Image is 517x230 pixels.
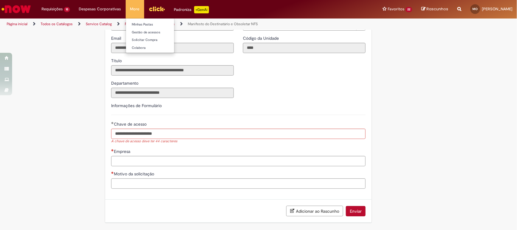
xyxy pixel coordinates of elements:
[79,6,121,12] span: Despesas Corporativas
[149,4,165,13] img: click_logo_yellow_360x200.png
[111,58,123,63] span: Somente leitura - Título
[41,22,73,26] a: Todos os Catálogos
[130,6,140,12] span: More
[188,22,258,26] a: Manifesto do Destinatário e Obsoletar NFS
[111,35,122,41] label: Somente leitura - Email
[243,43,366,53] input: Código da Unidade
[5,19,340,30] ul: Trilhas de página
[111,103,162,108] label: Informações de Formulário
[243,35,280,41] label: Somente leitura - Código da Unidade
[125,22,142,26] a: Financeiro
[406,7,412,12] span: 22
[111,43,234,53] input: Email
[111,58,123,64] label: Somente leitura - Título
[111,156,366,166] input: Empresa
[126,29,193,36] a: Gestão de acessos
[111,149,114,151] span: Necessários
[111,88,234,98] input: Departamento
[286,206,343,216] button: Adicionar ao Rascunho
[346,206,366,216] button: Enviar
[1,3,32,15] img: ServiceNow
[421,6,448,12] a: Rascunhos
[111,65,234,76] input: Título
[111,80,140,86] label: Somente leitura - Departamento
[64,7,70,12] span: 15
[126,45,193,51] a: Colabora
[111,139,366,144] div: A chave de acesso deve ter 44 caracteres
[111,178,366,189] input: Motivo da solicitação
[111,171,114,174] span: Necessários
[388,6,404,12] span: Favoritos
[194,6,209,13] p: +GenAi
[114,171,155,177] span: Motivo da solicitação
[126,37,193,43] a: Solicitar Compra
[111,129,366,139] input: Chave de acesso
[482,6,512,12] span: [PERSON_NAME]
[473,7,478,11] span: MO
[114,149,131,154] span: Empresa
[111,122,114,124] span: Obrigatório Preenchido
[86,22,112,26] a: Service Catalog
[7,22,28,26] a: Página inicial
[426,6,448,12] span: Rascunhos
[174,6,209,13] div: Padroniza
[41,6,63,12] span: Requisições
[126,18,174,53] ul: More
[114,121,148,127] span: Chave de acesso
[126,21,193,28] a: Minhas Pastas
